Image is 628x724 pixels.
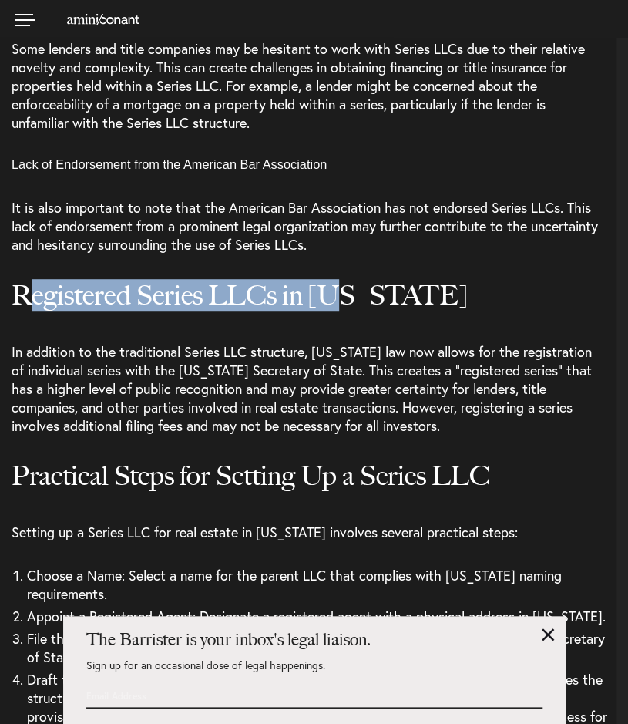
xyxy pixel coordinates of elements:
[12,280,605,342] h2: Registered Series LLCs in [US_STATE]
[12,198,598,254] span: It is also important to note that the American Bar Association has not endorsed Series LLCs. This...
[86,629,371,650] strong: The Barrister is your inbox's legal liaison.
[12,157,327,171] span: Lack of Endorsement from the American Bar Association
[12,460,605,523] h2: Practical Steps for Setting Up a Series LLC
[86,682,428,709] input: Email Address
[27,566,562,603] span: Choose a Name: Select a name for the parent LLC that complies with [US_STATE] naming requirements.
[27,629,605,666] span: File the Certificate of Formation: File the Certificate of Formation with the [US_STATE] Secretar...
[27,607,606,625] span: Appoint a Registered Agent: Designate a registered agent with a physical address in [US_STATE].
[67,12,139,25] a: Home
[12,39,585,132] span: Some lenders and title companies may be hesitant to work with Series LLCs due to their relative n...
[12,342,592,435] span: In addition to the traditional Series LLC structure, [US_STATE] law now allows for the registrati...
[86,660,542,682] p: Sign up for an occasional dose of legal happenings.
[12,523,518,541] span: Setting up a Series LLC for real estate in [US_STATE] involves several practical steps:
[67,14,139,25] img: Amini & Conant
